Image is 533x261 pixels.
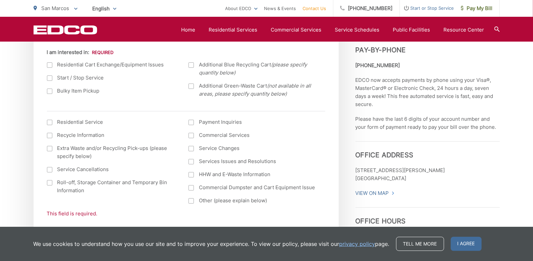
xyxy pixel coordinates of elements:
a: EDCD logo. Return to the homepage. [34,25,97,35]
label: Recycle Information [47,131,175,139]
label: Residential Service [47,118,175,126]
label: Start / Stop Service [47,74,175,82]
span: Pay My Bill [461,4,493,12]
span: San Marcos [42,5,69,11]
a: About EDCO [225,4,258,12]
p: [STREET_ADDRESS][PERSON_NAME] [GEOGRAPHIC_DATA] [356,166,500,182]
span: I agree [451,237,482,251]
span: Additional Blue Recycling Cart [199,61,317,77]
label: Payment Inquiries [189,118,317,126]
label: Extra Waste and/or Recycling Pick-ups (please specify below) [47,144,175,160]
label: Service Changes [189,144,317,152]
label: Services Issues and Resolutions [189,157,317,165]
a: Contact Us [303,4,326,12]
label: Residential Cart Exchange/Equipment Issues [47,61,175,69]
span: Additional Green-Waste Cart [199,82,317,98]
p: EDCO now accepts payments by phone using your Visa®, MasterCard® or Electronic Check, 24 hours a ... [356,76,500,108]
h3: Office Hours [356,207,500,225]
p: Please have the last 6 digits of your account number and your form of payment ready to pay your b... [356,115,500,131]
p: We use cookies to understand how you use our site and to improve your experience. To view our pol... [34,240,389,248]
label: I am interested in: [47,49,114,55]
a: Tell me more [396,237,444,251]
a: News & Events [264,4,296,12]
label: Other (please explain below) [189,197,317,205]
h3: Office Address [356,141,500,159]
a: Residential Services [209,26,258,34]
a: Commercial Services [271,26,322,34]
label: Service Cancellations [47,165,175,173]
a: Home [181,26,196,34]
label: Bulky Item Pickup [47,87,175,95]
a: Service Schedules [335,26,380,34]
a: Resource Center [444,26,484,34]
a: Public Facilities [393,26,430,34]
label: Commercial Dumpster and Cart Equipment Issue [189,184,317,192]
label: Commercial Services [189,131,317,139]
span: English [88,3,121,14]
strong: [PHONE_NUMBER] [356,62,400,68]
a: View On Map [356,189,395,197]
label: HHW and E-Waste Information [189,170,317,178]
a: privacy policy [339,240,375,248]
div: This field is required. [47,210,325,218]
h3: Pay-by-Phone [356,36,500,54]
label: Roll-off, Storage Container and Temporary Bin Information [47,178,175,195]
